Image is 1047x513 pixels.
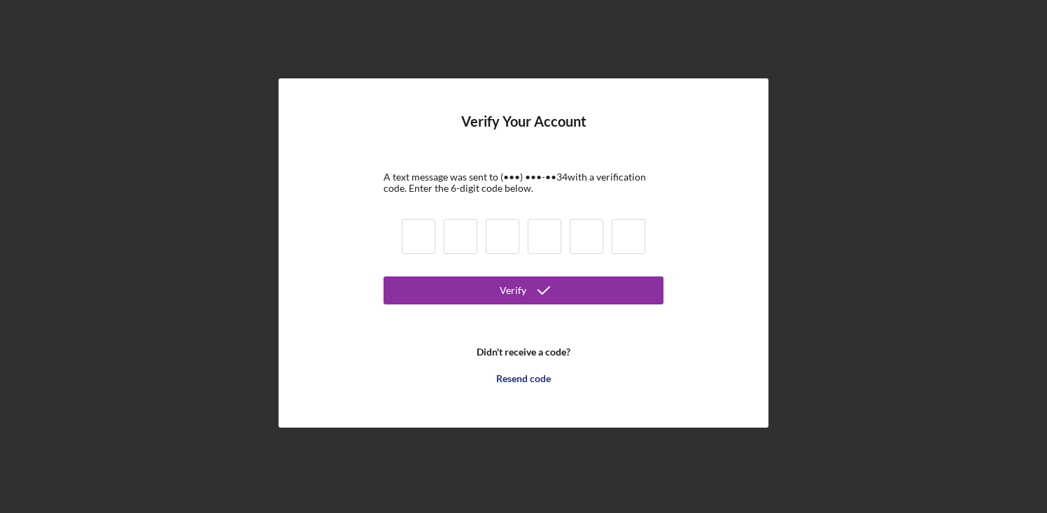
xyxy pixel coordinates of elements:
[500,276,526,304] div: Verify
[384,171,663,194] div: A text message was sent to (•••) •••-•• 34 with a verification code. Enter the 6-digit code below.
[384,276,663,304] button: Verify
[384,365,663,393] button: Resend code
[461,113,586,150] h4: Verify Your Account
[477,346,570,358] b: Didn't receive a code?
[496,365,551,393] div: Resend code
